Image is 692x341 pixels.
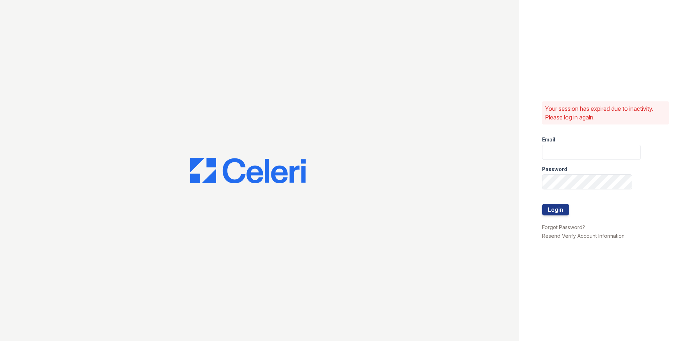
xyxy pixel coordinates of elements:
[542,204,569,215] button: Login
[542,166,567,173] label: Password
[542,233,625,239] a: Resend Verify Account Information
[542,224,585,230] a: Forgot Password?
[190,158,306,184] img: CE_Logo_Blue-a8612792a0a2168367f1c8372b55b34899dd931a85d93a1a3d3e32e68fde9ad4.png
[542,136,555,143] label: Email
[545,104,666,122] p: Your session has expired due to inactivity. Please log in again.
